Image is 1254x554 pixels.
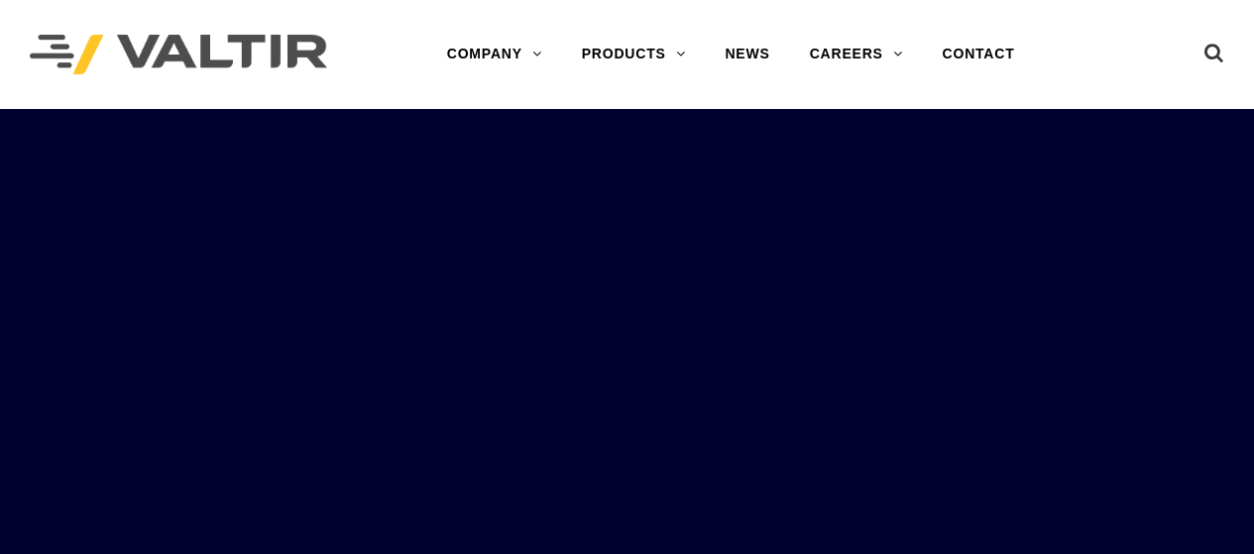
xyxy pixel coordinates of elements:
a: CAREERS [790,35,923,74]
a: COMPANY [427,35,562,74]
a: CONTACT [923,35,1035,74]
a: NEWS [705,35,789,74]
a: PRODUCTS [562,35,706,74]
img: Valtir [30,35,327,75]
